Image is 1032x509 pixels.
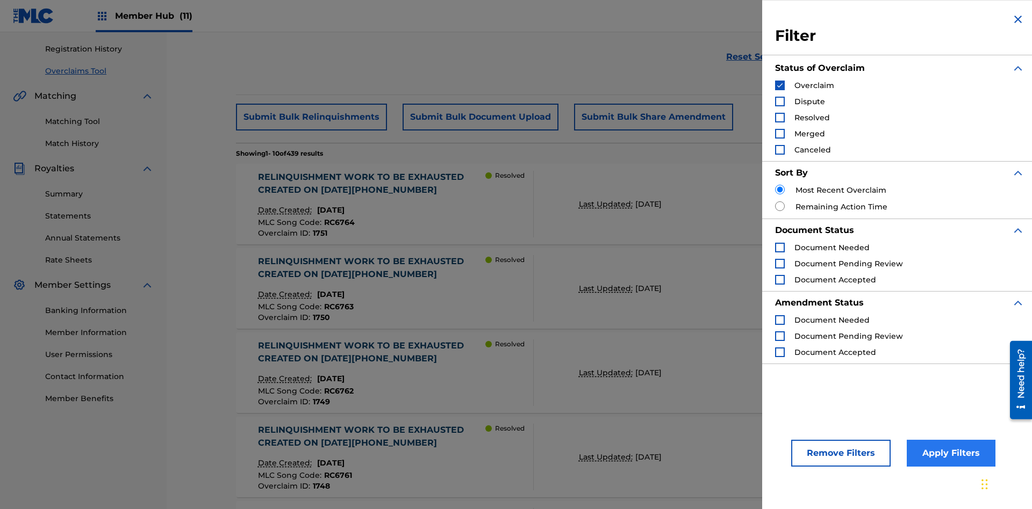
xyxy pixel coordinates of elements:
p: Date Created: [258,457,314,469]
span: Overclaim ID : [258,228,313,238]
span: Document Needed [794,243,870,252]
a: Overclaims Tool [45,66,154,77]
img: Royalties [13,162,26,175]
button: Remove Filters [791,440,891,467]
button: Submit Bulk Relinquishments [236,104,387,130]
span: Merged [794,129,825,139]
img: MLC Logo [13,8,54,24]
span: RC6762 [324,386,354,396]
span: Royalties [34,162,74,175]
span: Matching [34,90,76,103]
div: RELINQUISHMENT WORK TO BE EXHAUSTED CREATED ON [DATE][PHONE_NUMBER] [258,339,486,365]
span: Overclaim ID : [258,481,313,491]
img: close [1012,13,1024,26]
a: Annual Statements [45,232,154,244]
h3: Filter [775,26,1024,46]
img: Matching [13,90,26,103]
div: RELINQUISHMENT WORK TO BE EXHAUSTED CREATED ON [DATE][PHONE_NUMBER] [258,424,486,449]
span: RC6763 [324,302,354,311]
span: Document Accepted [794,347,876,357]
span: 1749 [313,397,330,406]
span: [DATE] [317,374,345,383]
p: Showing 1 - 10 of 439 results [236,149,323,158]
a: Member Benefits [45,393,154,404]
p: Last Updated: [579,283,635,294]
p: Last Updated: [579,452,635,463]
span: Document Needed [794,315,870,325]
img: expand [141,162,154,175]
span: MLC Song Code : [258,302,324,311]
iframe: Resource Center [1002,337,1032,425]
strong: Document Status [775,225,854,235]
a: Registration History [45,43,154,55]
span: 1751 [313,228,327,238]
img: Top Rightsholders [96,10,109,23]
span: 1748 [313,481,330,491]
button: Submit Bulk Document Upload [403,104,558,130]
p: Date Created: [258,289,314,300]
a: RELINQUISHMENT WORK TO BE EXHAUSTED CREATED ON [DATE][PHONE_NUMBER]Date Created:[DATE]MLC Song Co... [236,248,963,329]
a: Member Information [45,327,154,338]
a: Statements [45,210,154,222]
a: Matching Tool [45,116,154,127]
span: [DATE] [317,458,345,468]
span: Dispute [794,97,825,106]
a: Rate Sheets [45,255,154,266]
a: Summary [45,188,154,200]
label: Remaining Action Time [795,201,887,213]
span: RC6761 [324,470,352,480]
a: RELINQUISHMENT WORK TO BE EXHAUSTED CREATED ON [DATE][PHONE_NUMBER]Date Created:[DATE]MLC Song Co... [236,164,963,244]
img: expand [141,279,154,292]
p: Resolved [495,339,525,349]
span: [DATE] [635,368,662,377]
label: Most Recent Overclaim [795,185,886,196]
strong: Status of Overclaim [775,63,865,73]
div: RELINQUISHMENT WORK TO BE EXHAUSTED CREATED ON [DATE][PHONE_NUMBER] [258,171,486,197]
span: Document Pending Review [794,331,903,341]
span: MLC Song Code : [258,386,324,396]
span: [DATE] [635,199,662,209]
a: Reset Search [721,45,791,69]
div: RELINQUISHMENT WORK TO BE EXHAUSTED CREATED ON [DATE][PHONE_NUMBER] [258,255,486,281]
p: Resolved [495,424,525,433]
span: 1750 [313,312,330,322]
button: Apply Filters [907,440,995,467]
span: Overclaim ID : [258,312,313,322]
p: Resolved [495,255,525,265]
form: Search Form [236,2,963,78]
a: Banking Information [45,305,154,316]
img: expand [1012,224,1024,237]
p: Date Created: [258,205,314,216]
span: (11) [180,11,192,21]
strong: Sort By [775,168,808,178]
span: Member Hub [115,10,192,22]
a: Match History [45,138,154,149]
span: Canceled [794,145,831,155]
img: expand [141,90,154,103]
p: Resolved [495,171,525,180]
span: [DATE] [635,452,662,462]
span: MLC Song Code : [258,470,324,480]
span: Overclaim [794,81,834,90]
img: expand [1012,296,1024,309]
span: [DATE] [317,289,345,299]
a: RELINQUISHMENT WORK TO BE EXHAUSTED CREATED ON [DATE][PHONE_NUMBER]Date Created:[DATE]MLC Song Co... [236,417,963,497]
strong: Amendment Status [775,297,864,308]
p: Last Updated: [579,199,635,210]
a: User Permissions [45,349,154,360]
span: [DATE] [635,283,662,293]
span: MLC Song Code : [258,217,324,227]
p: Last Updated: [579,367,635,379]
button: Submit Bulk Share Amendment [574,104,733,130]
img: Member Settings [13,279,26,292]
div: Drag [981,468,988,500]
iframe: Chat Widget [978,457,1032,509]
span: [DATE] [317,205,345,215]
img: expand [1012,62,1024,75]
span: Document Pending Review [794,259,903,268]
img: checkbox [776,82,784,89]
img: expand [1012,166,1024,179]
